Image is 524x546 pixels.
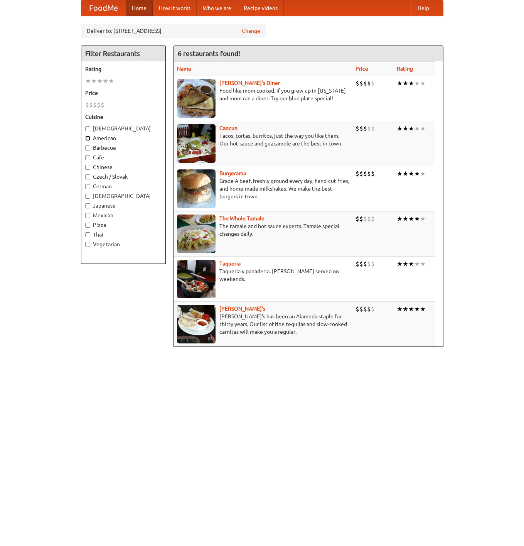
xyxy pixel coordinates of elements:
[414,79,420,88] li: ★
[91,77,97,85] li: ★
[414,124,420,133] li: ★
[219,260,241,267] a: Taqueria
[356,79,359,88] li: $
[371,79,375,88] li: $
[408,305,414,313] li: ★
[363,169,367,178] li: $
[414,305,420,313] li: ★
[408,215,414,223] li: ★
[371,169,375,178] li: $
[414,260,420,268] li: ★
[97,77,103,85] li: ★
[178,50,240,57] ng-pluralize: 6 restaurants found!
[367,124,371,133] li: $
[177,267,349,283] p: Taqueria y panaderia. [PERSON_NAME] served on weekends.
[89,101,93,109] li: $
[81,0,126,16] a: FoodMe
[85,77,91,85] li: ★
[93,101,97,109] li: $
[363,215,367,223] li: $
[177,87,349,102] p: Food like mom cooked, if you grew up in [US_STATE] and mom ran a diner. Try our blue plate special!
[420,215,426,223] li: ★
[85,231,162,238] label: Thai
[403,260,408,268] li: ★
[238,0,284,16] a: Recipe videos
[85,192,162,200] label: [DEMOGRAPHIC_DATA]
[219,125,238,131] a: Cancun
[85,134,162,142] label: American
[356,260,359,268] li: $
[408,124,414,133] li: ★
[103,77,108,85] li: ★
[356,215,359,223] li: $
[85,165,90,170] input: Chinese
[363,260,367,268] li: $
[397,66,413,72] a: Rating
[359,305,363,313] li: $
[403,124,408,133] li: ★
[420,79,426,88] li: ★
[367,305,371,313] li: $
[177,313,349,336] p: [PERSON_NAME]'s has been an Alameda staple for thirty years. Our list of fine tequilas and slow-c...
[101,101,104,109] li: $
[403,169,408,178] li: ★
[219,215,265,221] a: The Whole Tamale
[367,260,371,268] li: $
[414,169,420,178] li: ★
[85,89,162,97] h5: Price
[177,169,216,208] img: burgerama.jpg
[408,169,414,178] li: ★
[403,305,408,313] li: ★
[85,125,162,132] label: [DEMOGRAPHIC_DATA]
[359,260,363,268] li: $
[359,169,363,178] li: $
[85,221,162,229] label: Pizza
[85,154,162,161] label: Cafe
[420,124,426,133] li: ★
[420,305,426,313] li: ★
[363,79,367,88] li: $
[85,136,90,141] input: American
[177,177,349,200] p: Grade A beef, freshly ground every day, hand-cut fries, and home-made milkshakes. We make the bes...
[177,132,349,147] p: Tacos, tortas, burritos, just the way you like them. Our hot sauce and guacamole are the best in ...
[85,240,162,248] label: Vegetarian
[97,101,101,109] li: $
[108,77,114,85] li: ★
[85,223,90,228] input: Pizza
[356,66,368,72] a: Price
[197,0,238,16] a: Who we are
[397,305,403,313] li: ★
[81,24,266,38] div: Deliver to: [STREET_ADDRESS]
[177,79,216,118] img: sallys.jpg
[219,170,246,176] a: Burgerama
[414,215,420,223] li: ★
[363,124,367,133] li: $
[367,79,371,88] li: $
[85,155,90,160] input: Cafe
[219,80,280,86] a: [PERSON_NAME]'s Diner
[85,203,90,208] input: Japanese
[359,215,363,223] li: $
[85,144,162,152] label: Barbecue
[177,215,216,253] img: wholetamale.jpg
[408,79,414,88] li: ★
[367,169,371,178] li: $
[367,215,371,223] li: $
[363,305,367,313] li: $
[397,169,403,178] li: ★
[85,242,90,247] input: Vegetarian
[356,305,359,313] li: $
[408,260,414,268] li: ★
[411,0,435,16] a: Help
[85,183,162,190] label: German
[85,126,90,131] input: [DEMOGRAPHIC_DATA]
[219,306,265,312] a: [PERSON_NAME]'s
[397,215,403,223] li: ★
[397,79,403,88] li: ★
[85,202,162,210] label: Japanese
[356,124,359,133] li: $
